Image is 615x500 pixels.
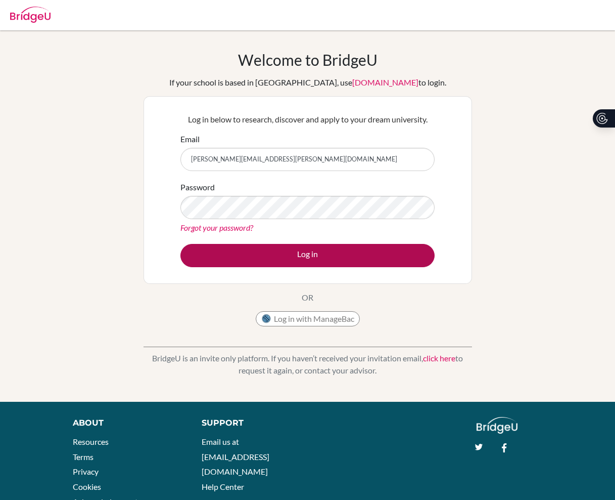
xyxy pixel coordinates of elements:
a: Terms [73,452,93,462]
a: Resources [73,437,109,446]
a: click here [423,353,455,363]
label: Email [180,133,200,145]
div: About [73,417,179,429]
a: Privacy [73,467,99,476]
p: OR [302,291,313,304]
div: Support [202,417,298,429]
a: [DOMAIN_NAME] [352,77,418,87]
a: Forgot your password? [180,223,253,232]
button: Log in with ManageBac [256,311,360,326]
img: Bridge-U [10,7,51,23]
h1: Welcome to BridgeU [238,51,377,69]
a: Email us at [EMAIL_ADDRESS][DOMAIN_NAME] [202,437,269,476]
p: BridgeU is an invite only platform. If you haven’t received your invitation email, to request it ... [144,352,472,377]
a: Help Center [202,482,244,491]
div: If your school is based in [GEOGRAPHIC_DATA], use to login. [169,76,446,89]
img: logo_white@2x-f4f0deed5e89b7ecb1c2cc34c3e3d731f90f0f143d5ea2071677605dd97b5244.png [477,417,517,434]
label: Password [180,181,215,193]
p: Log in below to research, discover and apply to your dream university. [180,113,435,126]
a: Cookies [73,482,101,491]
button: Log in [180,244,435,267]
